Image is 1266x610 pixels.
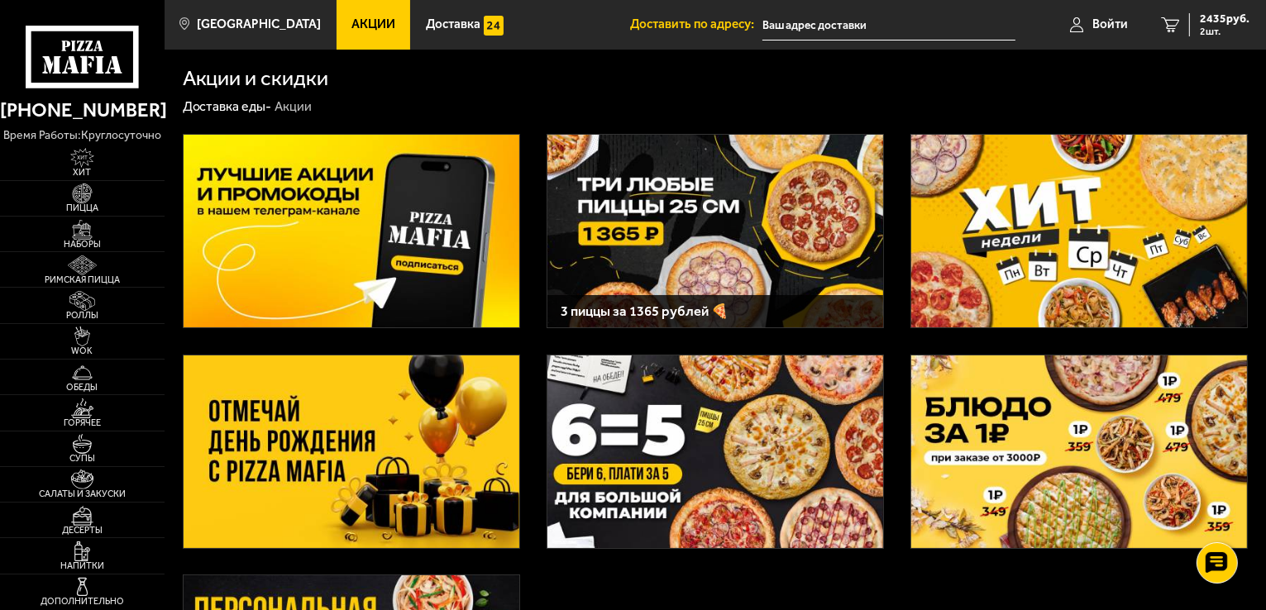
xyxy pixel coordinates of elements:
[426,18,480,31] span: Доставка
[275,98,312,116] div: Акции
[1200,26,1249,36] span: 2 шт.
[351,18,395,31] span: Акции
[1092,18,1128,31] span: Войти
[630,18,762,31] span: Доставить по адресу:
[547,134,884,328] a: 3 пиццы за 1365 рублей 🍕
[561,304,870,318] h3: 3 пиццы за 1365 рублей 🍕
[484,16,504,36] img: 15daf4d41897b9f0e9f617042186c801.svg
[1200,13,1249,25] span: 2435 руб.
[183,68,329,89] h1: Акции и скидки
[197,18,321,31] span: [GEOGRAPHIC_DATA]
[183,98,272,114] a: Доставка еды-
[762,10,1015,41] input: Ваш адрес доставки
